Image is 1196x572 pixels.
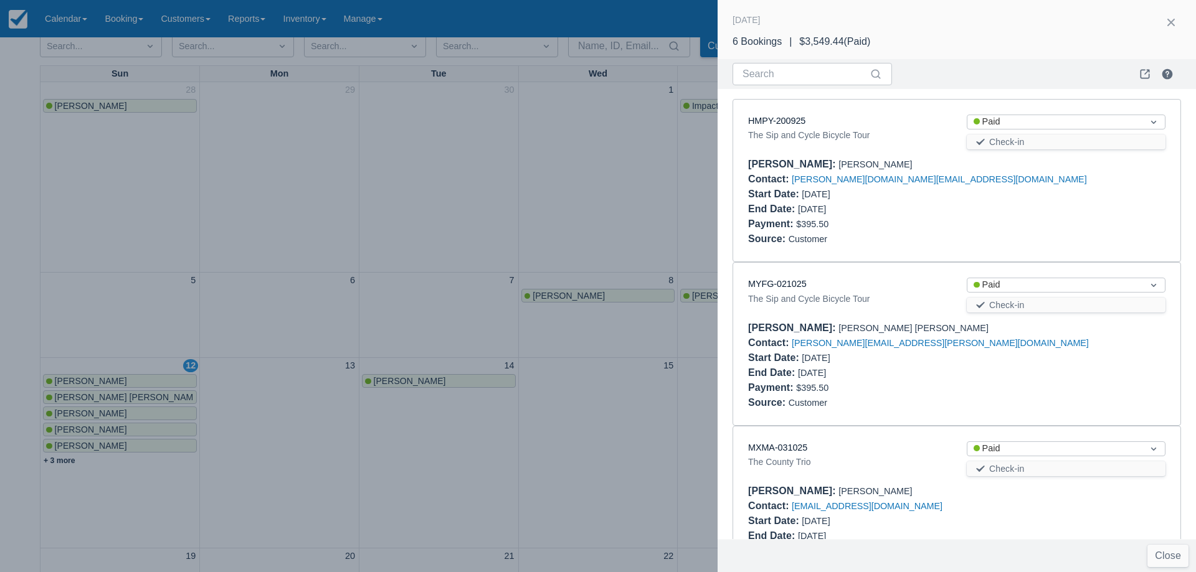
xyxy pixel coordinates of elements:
div: [DATE] [748,528,947,543]
div: $3,549.44 ( Paid ) [799,34,870,49]
span: Dropdown icon [1147,279,1160,291]
div: Start Date : [748,352,802,363]
div: Contact : [748,174,792,184]
div: [PERSON_NAME] [PERSON_NAME] [748,321,1165,335]
div: [DATE] [748,202,947,217]
div: [PERSON_NAME] : [748,485,838,496]
div: [PERSON_NAME] : [748,159,838,169]
div: Paid [974,278,1136,292]
div: Customer [748,395,1165,410]
div: Start Date : [748,515,802,526]
div: [DATE] [748,513,947,528]
button: Check-in [967,134,1165,149]
div: Payment : [748,218,796,229]
div: End Date : [748,204,798,214]
div: Payment : [748,382,796,393]
div: Paid [974,442,1136,456]
div: Contact : [748,500,792,511]
div: $395.50 [748,217,1165,232]
a: [EMAIL_ADDRESS][DOMAIN_NAME] [792,501,942,511]
div: Source : [748,233,789,244]
input: Search [743,63,867,85]
span: Dropdown icon [1147,116,1160,128]
a: [PERSON_NAME][EMAIL_ADDRESS][PERSON_NAME][DOMAIN_NAME] [792,338,1089,348]
a: HMPY-200925 [748,116,805,126]
button: Check-in [967,461,1165,476]
span: Dropdown icon [1147,443,1160,455]
div: Source : [748,397,789,408]
a: [PERSON_NAME][DOMAIN_NAME][EMAIL_ADDRESS][DOMAIN_NAME] [792,174,1087,184]
div: Paid [974,115,1136,129]
div: [PERSON_NAME] : [748,322,838,333]
div: [DATE] [748,365,947,380]
a: MYFG-021025 [748,279,807,289]
div: 6 Bookings [733,34,782,49]
div: $395.50 [748,380,1165,395]
button: Close [1147,545,1189,567]
div: Start Date : [748,189,802,199]
div: End Date : [748,530,798,541]
div: The Sip and Cycle Bicycle Tour [748,291,947,306]
div: | [782,34,799,49]
div: The Sip and Cycle Bicycle Tour [748,128,947,143]
div: [DATE] [748,187,947,202]
div: [DATE] [748,350,947,365]
button: Check-in [967,298,1165,312]
div: End Date : [748,367,798,378]
div: Customer [748,232,1165,246]
a: MXMA-031025 [748,443,807,452]
div: The County Trio [748,454,947,469]
div: Contact : [748,337,792,348]
div: [PERSON_NAME] [748,484,1165,499]
div: [PERSON_NAME] [748,157,1165,172]
div: [DATE] [733,12,761,27]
